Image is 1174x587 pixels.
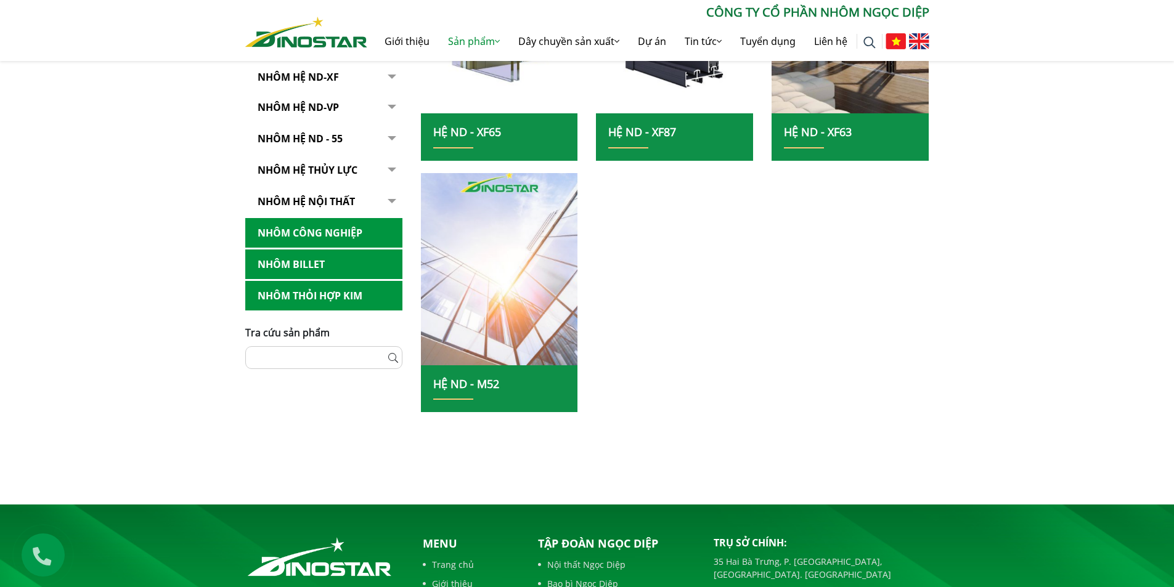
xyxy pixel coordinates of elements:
a: Nội thất Ngọc Diệp [538,558,695,571]
a: Nhôm Billet [245,249,402,280]
a: NHÔM HỆ ND - 55 [245,124,402,154]
a: Dự án [629,22,675,61]
a: Nhôm Hệ ND-VP [245,92,402,123]
a: Tuyển dụng [731,22,805,61]
img: logo_footer [245,535,394,578]
a: Sản phẩm [439,22,509,61]
a: Nhôm Công nghiệp [245,218,402,248]
a: Giới thiệu [375,22,439,61]
a: Nhôm Hệ ND-XF [245,62,402,92]
a: Hệ ND - XF87 [608,124,676,139]
p: Tập đoàn Ngọc Diệp [538,535,695,552]
a: Hệ ND - XF63 [784,124,852,139]
a: Hệ ND - M52 [433,376,499,391]
a: Nhôm hệ nội thất [245,187,402,217]
a: Liên hệ [805,22,857,61]
p: Menu [423,535,518,552]
p: 35 Hai Bà Trưng, P. [GEOGRAPHIC_DATA], [GEOGRAPHIC_DATA]. [GEOGRAPHIC_DATA] [714,555,929,581]
a: Tin tức [675,22,731,61]
p: Trụ sở chính: [714,535,929,550]
a: Nhôm Thỏi hợp kim [245,281,402,311]
a: Dây chuyền sản xuất [509,22,629,61]
a: Trang chủ [423,558,518,571]
a: Hệ ND - XF65 [433,124,501,139]
img: Nhôm Dinostar [245,17,367,47]
img: search [863,36,876,49]
img: nhom xay dung [415,166,584,372]
p: CÔNG TY CỔ PHẦN NHÔM NGỌC DIỆP [367,3,929,22]
img: Tiếng Việt [886,33,906,49]
a: nhom xay dung [421,173,578,365]
span: Tra cứu sản phẩm [245,326,330,339]
a: Nhôm hệ thủy lực [245,155,402,185]
img: English [909,33,929,49]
